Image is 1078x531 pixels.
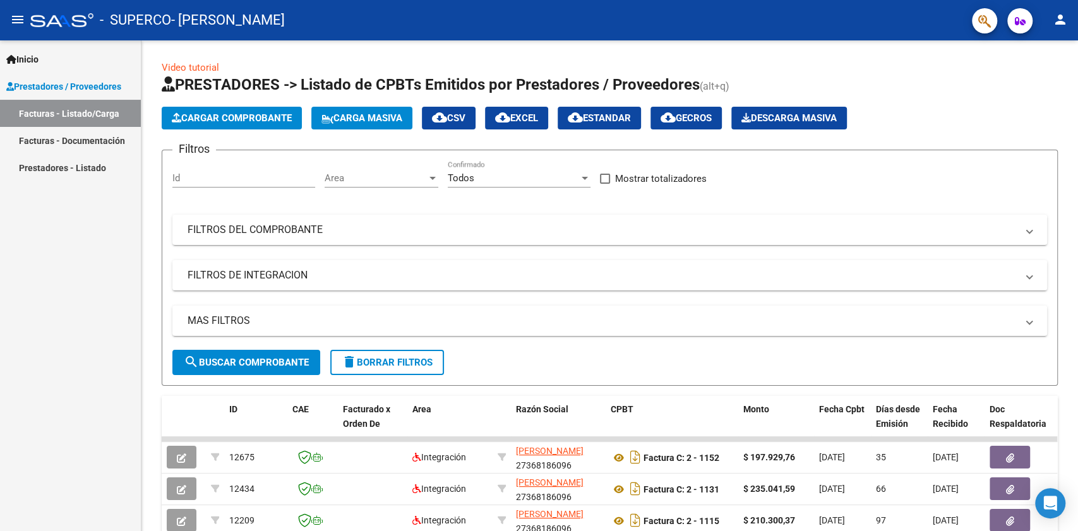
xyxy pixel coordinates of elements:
[448,172,474,184] span: Todos
[516,446,584,456] span: [PERSON_NAME]
[928,396,985,451] datatable-header-cell: Fecha Recibido
[731,107,847,129] app-download-masive: Descarga masiva de comprobantes (adjuntos)
[516,475,601,502] div: 27368186096
[172,215,1047,245] mat-expansion-panel-header: FILTROS DEL COMPROBANTE
[627,510,644,530] i: Descargar documento
[432,112,465,124] span: CSV
[412,484,466,494] span: Integración
[10,12,25,27] mat-icon: menu
[330,350,444,375] button: Borrar Filtros
[516,404,568,414] span: Razón Social
[485,107,548,129] button: EXCEL
[172,112,292,124] span: Cargar Comprobante
[412,452,466,462] span: Integración
[606,396,738,451] datatable-header-cell: CPBT
[627,447,644,467] i: Descargar documento
[1035,488,1065,518] div: Open Intercom Messenger
[338,396,407,451] datatable-header-cell: Facturado x Orden De
[568,112,631,124] span: Estandar
[229,452,255,462] span: 12675
[819,484,845,494] span: [DATE]
[876,404,920,429] span: Días desde Emisión
[188,268,1017,282] mat-panel-title: FILTROS DE INTEGRACION
[819,515,845,525] span: [DATE]
[731,107,847,129] button: Descarga Masiva
[743,404,769,414] span: Monto
[615,171,707,186] span: Mostrar totalizadores
[432,110,447,125] mat-icon: cloud_download
[700,80,729,92] span: (alt+q)
[627,479,644,499] i: Descargar documento
[422,107,476,129] button: CSV
[342,354,357,369] mat-icon: delete
[321,112,402,124] span: Carga Masiva
[342,357,433,368] span: Borrar Filtros
[172,350,320,375] button: Buscar Comprobante
[6,52,39,66] span: Inicio
[229,484,255,494] span: 12434
[814,396,871,451] datatable-header-cell: Fecha Cpbt
[516,509,584,519] span: [PERSON_NAME]
[100,6,171,34] span: - SUPERCO
[661,112,712,124] span: Gecros
[650,107,722,129] button: Gecros
[933,452,959,462] span: [DATE]
[558,107,641,129] button: Estandar
[495,112,538,124] span: EXCEL
[229,515,255,525] span: 12209
[819,404,865,414] span: Fecha Cpbt
[184,357,309,368] span: Buscar Comprobante
[741,112,837,124] span: Descarga Masiva
[871,396,928,451] datatable-header-cell: Días desde Emisión
[876,452,886,462] span: 35
[1053,12,1068,27] mat-icon: person
[311,107,412,129] button: Carga Masiva
[933,484,959,494] span: [DATE]
[644,484,719,494] strong: Factura C: 2 - 1131
[511,396,606,451] datatable-header-cell: Razón Social
[162,76,700,93] span: PRESTADORES -> Listado de CPBTs Emitidos por Prestadores / Proveedores
[985,396,1060,451] datatable-header-cell: Doc Respaldatoria
[876,484,886,494] span: 66
[743,452,795,462] strong: $ 197.929,76
[743,515,795,525] strong: $ 210.300,37
[568,110,583,125] mat-icon: cloud_download
[224,396,287,451] datatable-header-cell: ID
[162,107,302,129] button: Cargar Comprobante
[743,484,795,494] strong: $ 235.041,59
[516,477,584,487] span: [PERSON_NAME]
[876,515,886,525] span: 97
[171,6,285,34] span: - [PERSON_NAME]
[184,354,199,369] mat-icon: search
[172,140,216,158] h3: Filtros
[990,404,1046,429] span: Doc Respaldatoria
[292,404,309,414] span: CAE
[188,223,1017,237] mat-panel-title: FILTROS DEL COMPROBANTE
[819,452,845,462] span: [DATE]
[661,110,676,125] mat-icon: cloud_download
[229,404,237,414] span: ID
[343,404,390,429] span: Facturado x Orden De
[287,396,338,451] datatable-header-cell: CAE
[495,110,510,125] mat-icon: cloud_download
[644,516,719,526] strong: Factura C: 2 - 1115
[162,62,219,73] a: Video tutorial
[644,453,719,463] strong: Factura C: 2 - 1152
[933,515,959,525] span: [DATE]
[611,404,633,414] span: CPBT
[933,404,968,429] span: Fecha Recibido
[188,314,1017,328] mat-panel-title: MAS FILTROS
[325,172,427,184] span: Area
[738,396,814,451] datatable-header-cell: Monto
[172,260,1047,290] mat-expansion-panel-header: FILTROS DE INTEGRACION
[6,80,121,93] span: Prestadores / Proveedores
[412,515,466,525] span: Integración
[172,306,1047,336] mat-expansion-panel-header: MAS FILTROS
[407,396,493,451] datatable-header-cell: Area
[516,444,601,470] div: 27368186096
[412,404,431,414] span: Area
